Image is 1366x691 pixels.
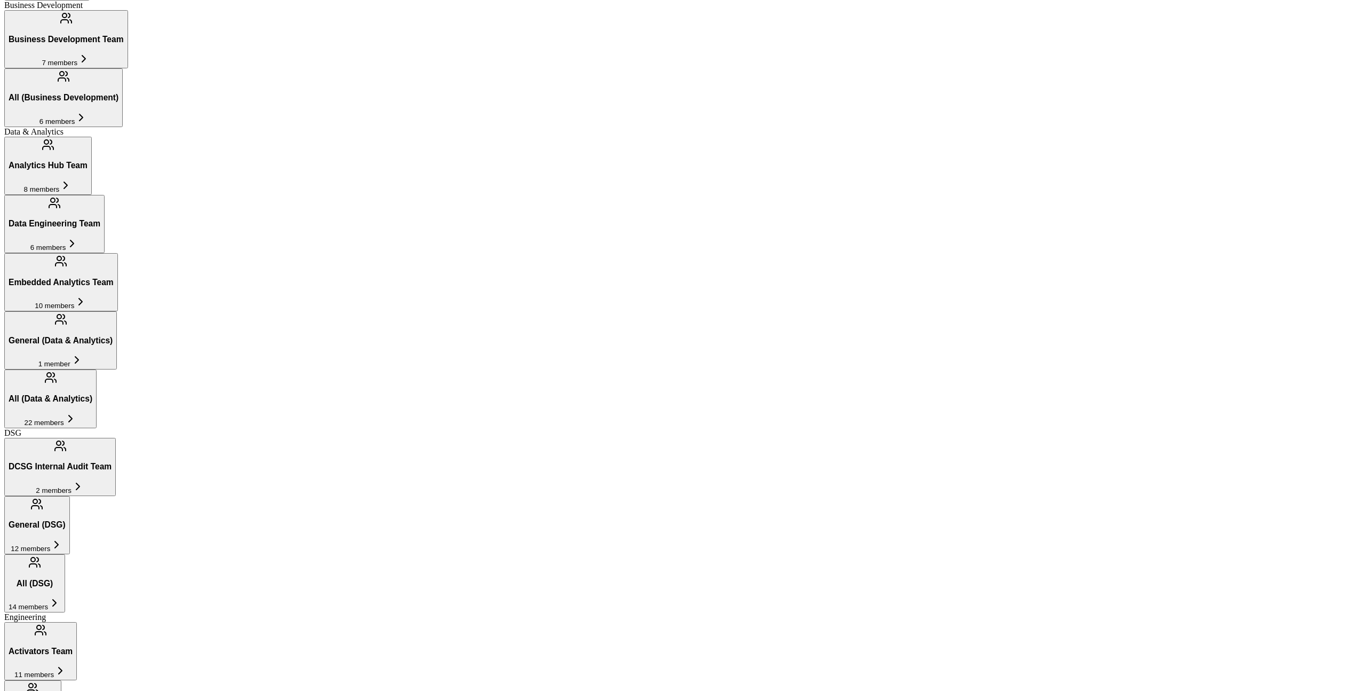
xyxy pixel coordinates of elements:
button: General (DSG)12 members [4,496,70,554]
span: 12 members [11,545,50,553]
button: All (DSG)14 members [4,554,65,613]
button: Embedded Analytics Team10 members [4,253,118,311]
span: 10 members [35,302,74,310]
span: Engineering [4,613,46,622]
span: 8 members [24,185,60,193]
span: 1 member [38,360,70,368]
button: Activators Team11 members [4,622,77,680]
span: 6 members [39,117,75,125]
h3: Embedded Analytics Team [9,278,114,287]
span: 22 members [25,419,64,427]
span: DSG [4,428,21,437]
span: Business Development [4,1,83,10]
span: 6 members [30,244,66,252]
button: DCSG Internal Audit Team2 members [4,438,116,496]
button: Business Development Team7 members [4,10,128,68]
h3: All (DSG) [9,579,61,588]
h3: General (DSG) [9,520,66,530]
span: 11 members [14,671,54,679]
button: All (Data & Analytics)22 members [4,370,97,428]
h3: All (Data & Analytics) [9,394,92,404]
button: Data Engineering Team6 members [4,195,105,253]
h3: Analytics Hub Team [9,161,88,170]
span: 2 members [36,486,72,494]
h3: Business Development Team [9,35,124,44]
button: Analytics Hub Team8 members [4,137,92,195]
h3: General (Data & Analytics) [9,336,113,345]
h3: DCSG Internal Audit Team [9,462,112,472]
h3: Data Engineering Team [9,219,100,229]
h3: All (Business Development) [9,93,118,103]
button: General (Data & Analytics)1 member [4,311,117,370]
span: Data & Analytics [4,127,63,136]
button: All (Business Development)6 members [4,68,123,127]
span: 7 members [42,59,77,67]
span: 14 members [9,603,48,611]
h3: Activators Team [9,647,73,656]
